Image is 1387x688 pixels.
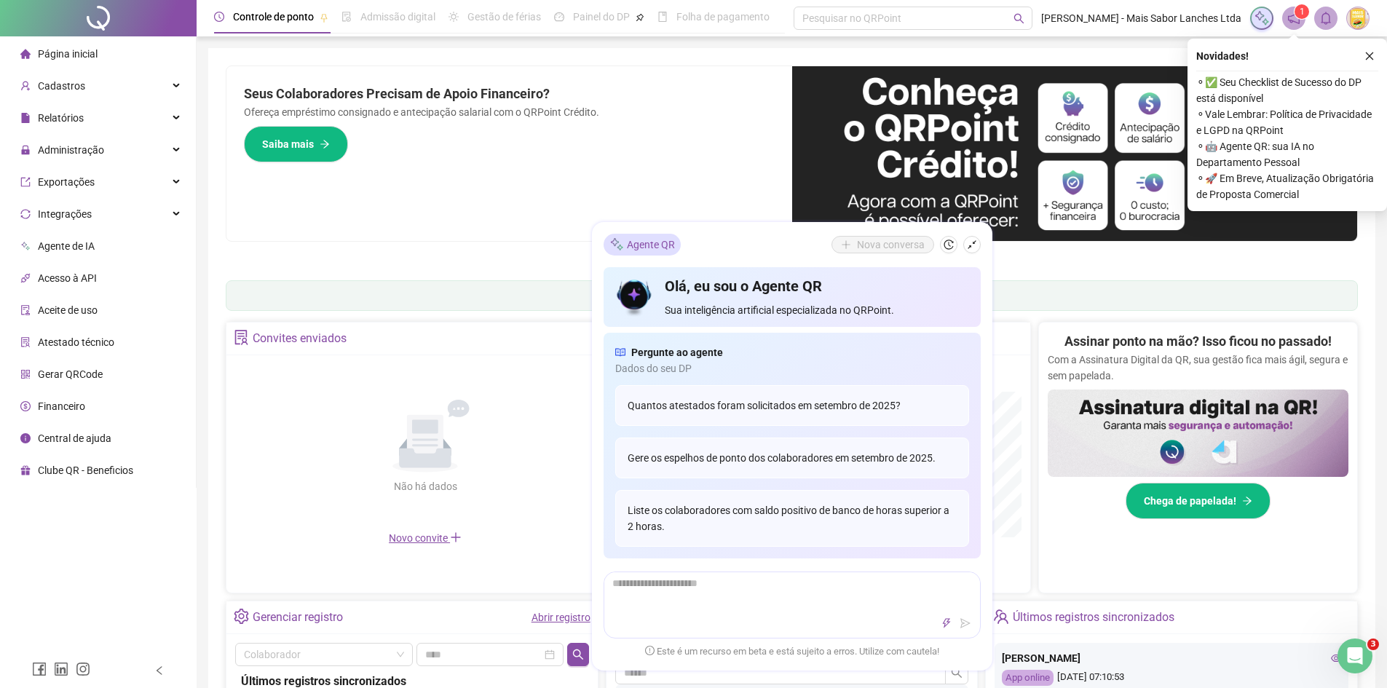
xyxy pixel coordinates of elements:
[1319,12,1332,25] span: bell
[1048,352,1348,384] p: Com a Assinatura Digital da QR, sua gestão fica mais ágil, segura e sem papelada.
[20,209,31,219] span: sync
[358,478,492,494] div: Não há dados
[20,369,31,379] span: qrcode
[1144,493,1236,509] span: Chega de papelada!
[631,344,723,360] span: Pergunte ao agente
[450,531,462,543] span: plus
[615,276,654,318] img: icon
[941,618,952,628] span: thunderbolt
[1364,51,1375,61] span: close
[389,532,462,544] span: Novo convite
[38,80,85,92] span: Cadastros
[657,12,668,22] span: book
[951,667,963,679] span: search
[20,49,31,59] span: home
[20,145,31,155] span: lock
[792,66,1358,241] img: banner%2F11e687cd-1386-4cbd-b13b-7bd81425532d.png
[341,12,352,22] span: file-done
[154,665,165,676] span: left
[234,609,249,624] span: setting
[1196,106,1378,138] span: ⚬ Vale Lembrar: Política de Privacidade e LGPD na QRPoint
[320,139,330,149] span: arrow-right
[1287,12,1300,25] span: notification
[38,240,95,252] span: Agente de IA
[1347,7,1369,29] img: 8390
[572,649,584,660] span: search
[645,646,655,655] span: exclamation-circle
[38,368,103,380] span: Gerar QRCode
[244,126,348,162] button: Saiba mais
[38,432,111,444] span: Central de ajuda
[253,326,347,351] div: Convites enviados
[38,48,98,60] span: Página inicial
[20,337,31,347] span: solution
[1041,10,1241,26] span: [PERSON_NAME] - Mais Sabor Lanches Ltda
[234,330,249,345] span: solution
[38,304,98,316] span: Aceite de uso
[38,176,95,188] span: Exportações
[214,12,224,22] span: clock-circle
[360,11,435,23] span: Admissão digital
[1196,170,1378,202] span: ⚬ 🚀 Em Breve, Atualização Obrigatória de Proposta Comercial
[54,662,68,676] span: linkedin
[32,662,47,676] span: facebook
[1002,670,1054,687] div: App online
[244,104,775,120] p: Ofereça empréstimo consignado e antecipação salarial com o QRPoint Crédito.
[253,605,343,630] div: Gerenciar registro
[448,12,459,22] span: sun
[944,240,954,250] span: history
[20,433,31,443] span: info-circle
[20,113,31,123] span: file
[233,11,314,23] span: Controle de ponto
[1196,74,1378,106] span: ⚬ ✅ Seu Checklist de Sucesso do DP está disponível
[636,13,644,22] span: pushpin
[1064,331,1332,352] h2: Assinar ponto na mão? Isso ficou no passado!
[1242,496,1252,506] span: arrow-right
[1295,4,1309,19] sup: 1
[1337,638,1372,673] iframe: Intercom live chat
[1002,650,1341,666] div: [PERSON_NAME]
[20,177,31,187] span: export
[1013,13,1024,24] span: search
[1367,638,1379,650] span: 3
[38,336,114,348] span: Atestado técnico
[76,662,90,676] span: instagram
[1013,605,1174,630] div: Últimos registros sincronizados
[467,11,541,23] span: Gestão de férias
[1048,390,1348,477] img: banner%2F02c71560-61a6-44d4-94b9-c8ab97240462.png
[615,344,625,360] span: read
[1126,483,1271,519] button: Chega de papelada!
[20,81,31,91] span: user-add
[967,240,977,250] span: shrink
[1002,670,1341,687] div: [DATE] 07:10:53
[615,360,969,376] span: Dados do seu DP
[676,11,770,23] span: Folha de pagamento
[20,305,31,315] span: audit
[1331,653,1341,663] span: eye
[609,237,624,252] img: sparkle-icon.fc2bf0ac1784a2077858766a79e2daf3.svg
[38,144,104,156] span: Administração
[38,208,92,220] span: Integrações
[615,438,969,478] div: Gere os espelhos de ponto dos colaboradores em setembro de 2025.
[993,609,1008,624] span: team
[1254,10,1270,26] img: sparkle-icon.fc2bf0ac1784a2077858766a79e2daf3.svg
[604,234,681,256] div: Agente QR
[20,465,31,475] span: gift
[615,385,969,426] div: Quantos atestados foram solicitados em setembro de 2025?
[938,614,955,632] button: thunderbolt
[38,400,85,412] span: Financeiro
[244,84,775,104] h2: Seus Colaboradores Precisam de Apoio Financeiro?
[1196,48,1249,64] span: Novidades !
[554,12,564,22] span: dashboard
[38,112,84,124] span: Relatórios
[1300,7,1305,17] span: 1
[20,401,31,411] span: dollar
[532,612,590,623] a: Abrir registro
[262,136,314,152] span: Saiba mais
[38,464,133,476] span: Clube QR - Beneficios
[20,273,31,283] span: api
[665,302,968,318] span: Sua inteligência artificial especializada no QRPoint.
[957,614,974,632] button: send
[665,276,968,296] h4: Olá, eu sou o Agente QR
[615,490,969,547] div: Liste os colaboradores com saldo positivo de banco de horas superior a 2 horas.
